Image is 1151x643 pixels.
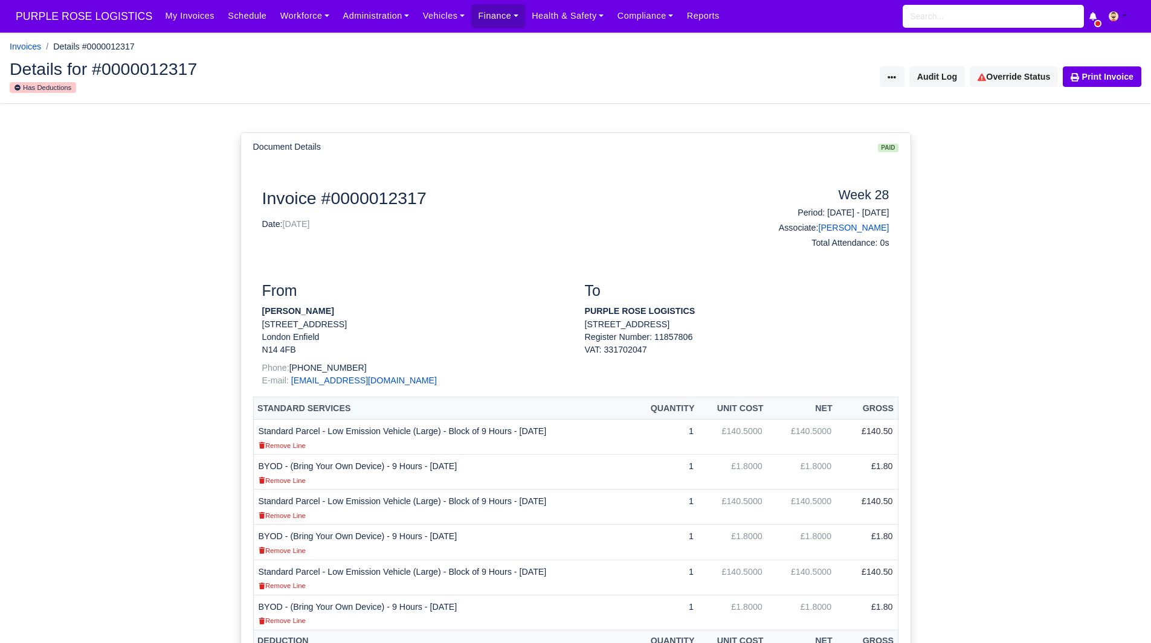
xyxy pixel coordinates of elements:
td: £1.8000 [698,455,767,490]
td: £1.80 [836,525,898,560]
td: £1.8000 [698,595,767,630]
td: £140.50 [836,490,898,525]
small: Remove Line [259,442,306,449]
small: Remove Line [259,477,306,484]
a: Finance [471,4,525,28]
h6: Total Attendance: 0s [746,238,889,248]
span: E-mail: [262,376,289,385]
th: Unit Cost [698,397,767,420]
span: paid [878,144,898,152]
strong: [PERSON_NAME] [262,306,334,316]
h6: Period: [DATE] - [DATE] [746,208,889,218]
td: £140.5000 [767,560,836,595]
p: London Enfield [262,331,567,344]
p: [PHONE_NUMBER] [262,362,567,374]
input: Search... [903,5,1084,28]
span: PURPLE ROSE LOGISTICS [10,4,158,28]
td: £1.8000 [767,525,836,560]
span: [DATE] [283,219,310,229]
a: Remove Line [259,475,306,485]
th: Net [767,397,836,420]
td: Standard Parcel - Low Emission Vehicle (Large) - Block of 9 Hours - [DATE] [253,490,633,525]
a: Override Status [970,66,1058,87]
a: Administration [336,4,416,28]
small: Remove Line [259,582,306,589]
td: Standard Parcel - Low Emission Vehicle (Large) - Block of 9 Hours - [DATE] [253,560,633,595]
td: £140.5000 [698,419,767,454]
td: Standard Parcel - Low Emission Vehicle (Large) - Block of 9 Hours - [DATE] [253,419,633,454]
p: Date: [262,218,728,231]
td: BYOD - (Bring Your Own Device) - 9 Hours - [DATE] [253,525,633,560]
a: Invoices [10,42,41,51]
td: 1 [633,595,698,630]
a: Remove Line [259,545,306,555]
a: Remove Line [259,580,306,590]
td: £140.50 [836,419,898,454]
a: Remove Line [259,440,306,450]
td: £140.50 [836,560,898,595]
h6: Document Details [253,142,321,152]
a: Remove Line [259,510,306,520]
td: 1 [633,419,698,454]
td: BYOD - (Bring Your Own Device) - 9 Hours - [DATE] [253,455,633,490]
td: 1 [633,525,698,560]
h6: Associate: [746,223,889,233]
a: Schedule [221,4,273,28]
td: £140.5000 [698,560,767,595]
small: Remove Line [259,512,306,519]
li: Details #0000012317 [41,40,135,54]
a: Print Invoice [1063,66,1141,87]
td: £1.80 [836,455,898,490]
h3: To [585,282,889,300]
td: £1.80 [836,595,898,630]
h4: Week 28 [746,188,889,203]
button: Audit Log [909,66,965,87]
div: VAT: 331702047 [585,344,889,356]
a: Workforce [274,4,337,28]
span: Phone: [262,363,289,373]
a: Compliance [611,4,680,28]
a: Remove Line [259,615,306,625]
h2: Details for #0000012317 [10,60,567,77]
a: PURPLE ROSE LOGISTICS [10,5,158,28]
a: Health & Safety [525,4,611,28]
td: 1 [633,455,698,490]
td: £1.8000 [698,525,767,560]
a: Reports [680,4,726,28]
td: £140.5000 [767,490,836,525]
p: N14 4FB [262,344,567,356]
p: [STREET_ADDRESS] [262,318,567,331]
td: 1 [633,490,698,525]
a: [PERSON_NAME] [818,223,889,232]
td: £1.8000 [767,595,836,630]
td: £1.8000 [767,455,836,490]
p: [STREET_ADDRESS] [585,318,889,331]
small: Has Deductions [10,82,76,93]
td: 1 [633,560,698,595]
small: Remove Line [259,617,306,624]
th: Quantity [633,397,698,420]
th: Standard Services [253,397,633,420]
h2: Invoice #0000012317 [262,188,728,208]
div: Register Number: 11857806 [576,331,898,357]
td: £140.5000 [767,419,836,454]
th: Gross [836,397,898,420]
td: BYOD - (Bring Your Own Device) - 9 Hours - [DATE] [253,595,633,630]
a: [EMAIL_ADDRESS][DOMAIN_NAME] [291,376,437,385]
a: Vehicles [416,4,472,28]
strong: PURPLE ROSE LOGISTICS [585,306,695,316]
small: Remove Line [259,547,306,554]
td: £140.5000 [698,490,767,525]
h3: From [262,282,567,300]
a: My Invoices [158,4,221,28]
